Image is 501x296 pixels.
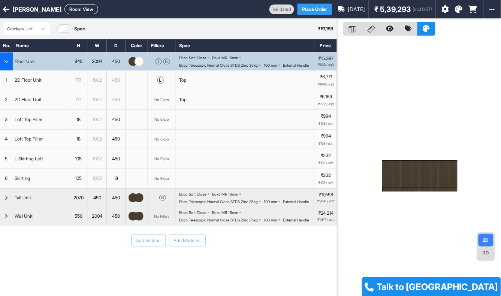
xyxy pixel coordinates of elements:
div: External Handle [283,218,309,222]
div: 2D Floor Unit [13,75,43,85]
span: ₹198 / sqft [319,141,334,146]
div: 2004 [88,57,106,66]
p: ₹232 [321,152,331,159]
div: Boxs MR 16mm [212,192,238,196]
div: Ebco Telescopic Normal Close STDS Zinc 35kg [179,199,258,204]
div: Floor Unit [13,57,36,66]
div: [PERSON_NAME] [13,5,61,14]
div: 450 [107,212,125,220]
span: 3 [5,116,8,123]
div: Fillers [148,39,176,52]
div: Boxs MR 16mm [212,210,238,215]
div: 100 mm [264,199,277,204]
label: Spec [74,25,85,32]
span: 1 [6,77,7,84]
span: ₹1,696 / sqft [317,199,335,203]
div: Boxs MR 16mm [212,55,238,60]
div: Ebco Telescopic Normal Close STDS Zinc 35kg [179,63,258,67]
div: W [88,39,107,52]
span: 5 [5,155,8,162]
i: Colors [455,6,463,13]
div: 450 [107,154,125,164]
div: No Expo [155,117,169,122]
div: 1002 [88,95,106,105]
div: H [69,39,88,52]
div: Ebco Telescopic Normal Close STDS Zinc 35kg [179,218,258,222]
button: Place Order [297,3,332,15]
div: B [163,58,170,64]
span: Talk to [GEOGRAPHIC_DATA] [377,280,498,294]
div: 450 [107,115,125,124]
span: 6 [5,175,8,182]
div: 18 [69,134,88,144]
div: No Fillers [154,214,170,218]
div: Ebco Soft Close [179,55,206,60]
span: 2 [5,96,8,103]
div: 105 [69,173,88,183]
div: Skirting [13,173,31,183]
p: ₹ 57,159 [318,25,334,32]
div: 450 [88,194,106,202]
div: 450 [107,134,125,144]
button: Room View [64,4,98,14]
div: 450 [107,75,125,85]
div: 100 mm [264,218,277,222]
p: ₹232 [321,172,331,179]
div: 450 [107,95,125,105]
div: 1002 [88,173,106,183]
img: thumb_70102.jpg [135,57,144,66]
div: 2070 [69,194,88,202]
span: ₹198 / sqft [319,180,334,185]
div: L Skirting Left [13,154,45,164]
div: Crockery Unit [7,26,33,32]
span: 4 [5,136,8,142]
img: thumb_copp.jpg [135,193,144,202]
img: thumb_copp.jpg [135,212,144,221]
div: Ebco Soft Close [179,210,206,215]
div: 3D [479,247,494,259]
div: D [107,39,126,52]
i: Order [469,6,477,13]
span: [DATE] [348,5,365,13]
div: 1002 [88,75,106,85]
div: No Expo [155,97,169,103]
p: ₹15,387 [319,56,334,61]
div: 1002 [88,154,106,164]
div: No Expo [155,136,169,142]
div: No Expo [155,156,169,161]
div: External Handle [283,199,309,204]
div: Top [179,96,187,103]
span: ₹823 / sqft [319,63,334,67]
i: Settings [442,6,449,13]
div: 105 [69,154,88,164]
div: 2004 [88,212,106,220]
div: l [157,76,164,84]
img: thumb_copp.jpg [129,193,138,202]
span: ₹ 5,39,293 [375,4,411,15]
div: 1002 [88,115,106,124]
span: ₹198 / sqft [319,121,334,126]
div: 1002 [88,134,106,144]
div: Color [126,39,148,52]
div: 550 [69,212,88,220]
p: ₹24,214 [319,211,334,216]
div: 18 [107,173,125,183]
div: 100 mm [264,63,277,67]
span: ₹198 / sqft [319,160,334,166]
div: Loft Top Filler [13,115,44,124]
img: thumb_copp.jpg [129,57,138,66]
div: Wall Unit [13,212,34,220]
div: 2D [479,234,494,247]
div: 840 [69,57,88,66]
div: 450 [107,57,125,66]
div: 717 [69,95,88,105]
div: Validated [269,4,294,14]
div: Top [179,77,187,84]
div: 450 [107,194,125,202]
div: 717 [69,75,88,85]
div: Spec [176,39,314,52]
p: ₹994 [321,133,331,139]
span: ₹848 / sqft [318,82,334,87]
div: Price [314,39,337,52]
div: No Expo [155,176,169,181]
